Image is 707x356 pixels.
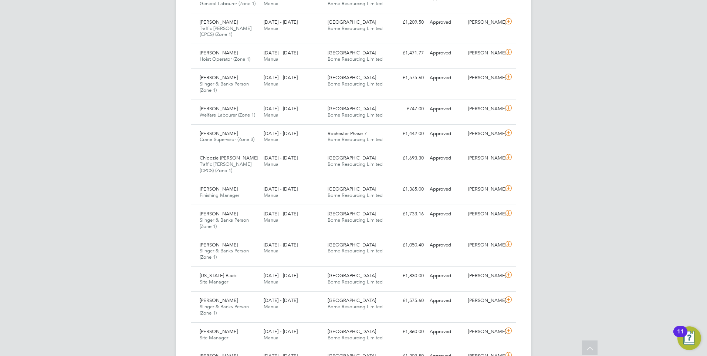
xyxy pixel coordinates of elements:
span: [PERSON_NAME] [200,211,238,217]
span: Site Manager [200,335,228,341]
span: Crane Supervisor (Zone 3) [200,136,254,142]
span: [PERSON_NAME] [200,328,238,335]
span: [DATE] - [DATE] [264,242,298,248]
span: Borne Resourcing Limited [328,0,383,7]
span: Traffic [PERSON_NAME] (CPCS) (Zone 1) [200,25,251,38]
span: [GEOGRAPHIC_DATA] [328,155,376,161]
div: [PERSON_NAME] [465,295,504,307]
span: Borne Resourcing Limited [328,56,383,62]
span: [PERSON_NAME] [200,105,238,112]
span: [DATE] - [DATE] [264,74,298,81]
span: General Labourer (Zone 1) [200,0,256,7]
span: Hoist Operator (Zone 1) [200,56,250,62]
span: [DATE] - [DATE] [264,186,298,192]
span: Slinger & Banks Person (Zone 1) [200,303,249,316]
div: £1,471.77 [388,47,427,59]
span: Borne Resourcing Limited [328,192,383,198]
button: Open Resource Center, 11 new notifications [677,326,701,350]
span: Borne Resourcing Limited [328,25,383,31]
span: Slinger & Banks Person (Zone 1) [200,81,249,93]
span: [DATE] - [DATE] [264,105,298,112]
span: Manual [264,112,280,118]
div: Approved [427,326,465,338]
span: Traffic [PERSON_NAME] (CPCS) (Zone 1) [200,161,251,174]
div: Approved [427,152,465,164]
div: [PERSON_NAME] [465,183,504,195]
span: [PERSON_NAME] [200,50,238,56]
div: [PERSON_NAME] [465,239,504,251]
div: [PERSON_NAME] [465,47,504,59]
span: Manual [264,248,280,254]
div: Approved [427,72,465,84]
div: [PERSON_NAME] [465,16,504,28]
span: [DATE] - [DATE] [264,297,298,303]
span: [GEOGRAPHIC_DATA] [328,50,376,56]
div: £1,860.00 [388,326,427,338]
span: [DATE] - [DATE] [264,272,298,279]
span: Borne Resourcing Limited [328,161,383,167]
div: £1,733.16 [388,208,427,220]
div: £1,365.00 [388,183,427,195]
span: Borne Resourcing Limited [328,335,383,341]
span: [US_STATE] Black [200,272,237,279]
span: Manual [264,161,280,167]
span: [GEOGRAPHIC_DATA] [328,19,376,25]
span: [PERSON_NAME] [200,297,238,303]
div: £1,830.00 [388,270,427,282]
span: [GEOGRAPHIC_DATA] [328,242,376,248]
span: Manual [264,25,280,31]
div: £1,050.40 [388,239,427,251]
span: Borne Resourcing Limited [328,81,383,87]
span: Manual [264,335,280,341]
span: Borne Resourcing Limited [328,279,383,285]
span: Borne Resourcing Limited [328,112,383,118]
span: Manual [264,192,280,198]
span: [GEOGRAPHIC_DATA] [328,105,376,112]
span: [GEOGRAPHIC_DATA] [328,297,376,303]
span: Manual [264,0,280,7]
div: Approved [427,47,465,59]
div: [PERSON_NAME] [465,208,504,220]
span: Manual [264,56,280,62]
div: Approved [427,208,465,220]
span: Chidozie [PERSON_NAME] [200,155,258,161]
div: Approved [427,270,465,282]
span: [GEOGRAPHIC_DATA] [328,211,376,217]
div: [PERSON_NAME] [465,128,504,140]
div: £747.00 [388,103,427,115]
span: Manual [264,81,280,87]
span: [PERSON_NAME] [200,19,238,25]
div: [PERSON_NAME] [465,103,504,115]
span: [GEOGRAPHIC_DATA] [328,74,376,81]
span: [DATE] - [DATE] [264,211,298,217]
div: Approved [427,239,465,251]
span: [DATE] - [DATE] [264,130,298,137]
span: Slinger & Banks Person (Zone 1) [200,248,249,260]
span: Manual [264,303,280,310]
span: [PERSON_NAME] [200,242,238,248]
div: £1,209.50 [388,16,427,28]
div: [PERSON_NAME] [465,326,504,338]
div: Approved [427,16,465,28]
span: Finishing Manager [200,192,239,198]
div: £1,442.00 [388,128,427,140]
div: [PERSON_NAME] [465,152,504,164]
span: [DATE] - [DATE] [264,19,298,25]
span: Site Manager [200,279,228,285]
span: Manual [264,279,280,285]
div: Approved [427,183,465,195]
span: [PERSON_NAME]… [200,130,243,137]
span: Borne Resourcing Limited [328,217,383,223]
span: Slinger & Banks Person (Zone 1) [200,217,249,229]
span: [GEOGRAPHIC_DATA] [328,272,376,279]
span: Manual [264,217,280,223]
span: [DATE] - [DATE] [264,328,298,335]
span: [DATE] - [DATE] [264,50,298,56]
div: Approved [427,295,465,307]
div: 11 [677,332,684,341]
span: Borne Resourcing Limited [328,248,383,254]
div: Approved [427,103,465,115]
span: Welfare Labourer (Zone 1) [200,112,255,118]
span: Manual [264,136,280,142]
span: Rochester Phase 7 [328,130,367,137]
